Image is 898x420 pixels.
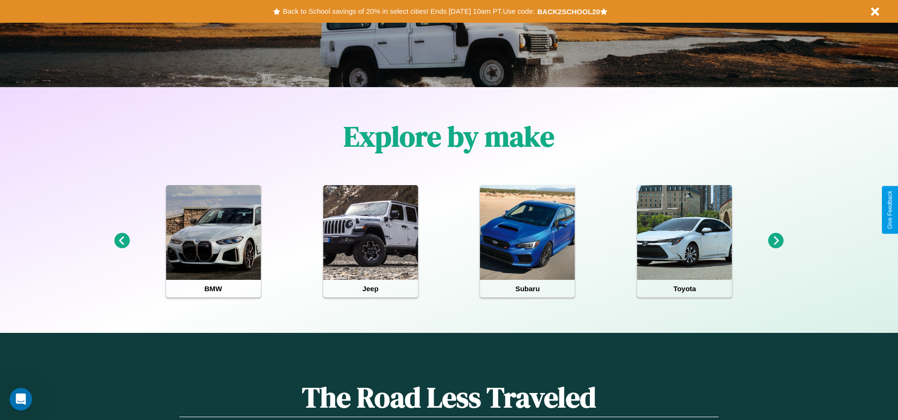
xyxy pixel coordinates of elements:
[887,191,893,229] div: Give Feedback
[9,388,32,411] iframe: Intercom live chat
[179,378,718,417] h1: The Road Less Traveled
[637,280,732,297] h4: Toyota
[166,280,261,297] h4: BMW
[344,117,554,156] h1: Explore by make
[480,280,575,297] h4: Subaru
[280,5,537,18] button: Back to School savings of 20% in select cities! Ends [DATE] 10am PT.Use code:
[537,8,600,16] b: BACK2SCHOOL20
[323,280,418,297] h4: Jeep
